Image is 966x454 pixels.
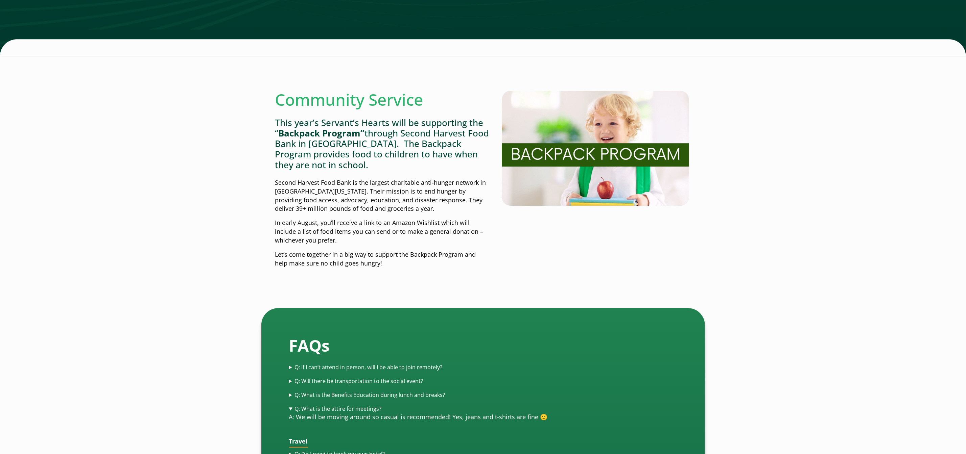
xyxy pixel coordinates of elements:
h3: This year’s Servant’s Hearts will be supporting the “ through Second Harvest Food Bank in [GEOGRA... [275,118,490,170]
p: A: We will be moving around so casual is recommended! Yes, jeans and t-shirts are fine 🙂 [289,413,677,422]
h2: Community Service [275,90,490,109]
summary: Q: If I can’t attend in person, will I be able to join remotely? [289,363,677,371]
summary: Q: Will there be transportation to the social event? [289,377,677,385]
p: In early August, you’ll receive a link to an Amazon Wishlist which will include a list of food it... [275,219,490,245]
strong: FAQs [289,334,330,356]
p: Second Harvest Food Bank is the largest charitable anti-hunger network in [GEOGRAPHIC_DATA][US_ST... [275,178,490,213]
strong: Travel [289,437,308,445]
summary: Q: What is the attire for meetings? [289,405,677,413]
summary: Q: What is the Benefits Education during lunch and breaks? [289,391,677,399]
strong: Backpack Program” [279,127,365,139]
p: Let’s come together in a big way to support the Backpack Program and help make sure no child goes... [275,250,490,268]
